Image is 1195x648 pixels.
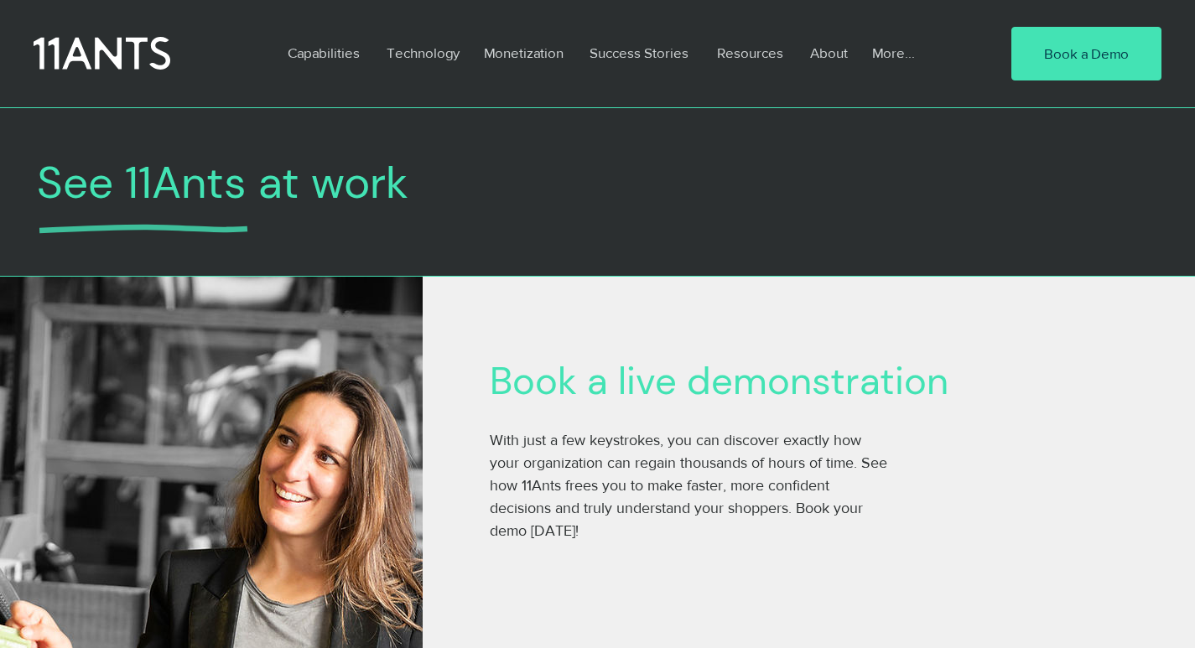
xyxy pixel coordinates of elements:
a: Monetization [471,34,577,72]
p: More... [864,34,923,72]
p: Capabilities [279,34,368,72]
nav: Site [275,34,960,72]
p: Monetization [475,34,572,72]
a: Technology [374,34,471,72]
p: With just a few keystrokes, you can discover exactly how your organization can regain thousands o... [490,429,892,542]
p: Technology [378,34,468,72]
h2: Book a live demonstration [490,359,1026,405]
span: Book a Demo [1044,44,1129,64]
p: Success Stories [581,34,697,72]
a: Capabilities [275,34,374,72]
a: Resources [704,34,798,72]
a: Book a Demo [1011,27,1161,80]
span: See 11Ants at work [37,153,408,211]
p: About [802,34,856,72]
a: About [798,34,860,72]
p: Resources [709,34,792,72]
a: Success Stories [577,34,704,72]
